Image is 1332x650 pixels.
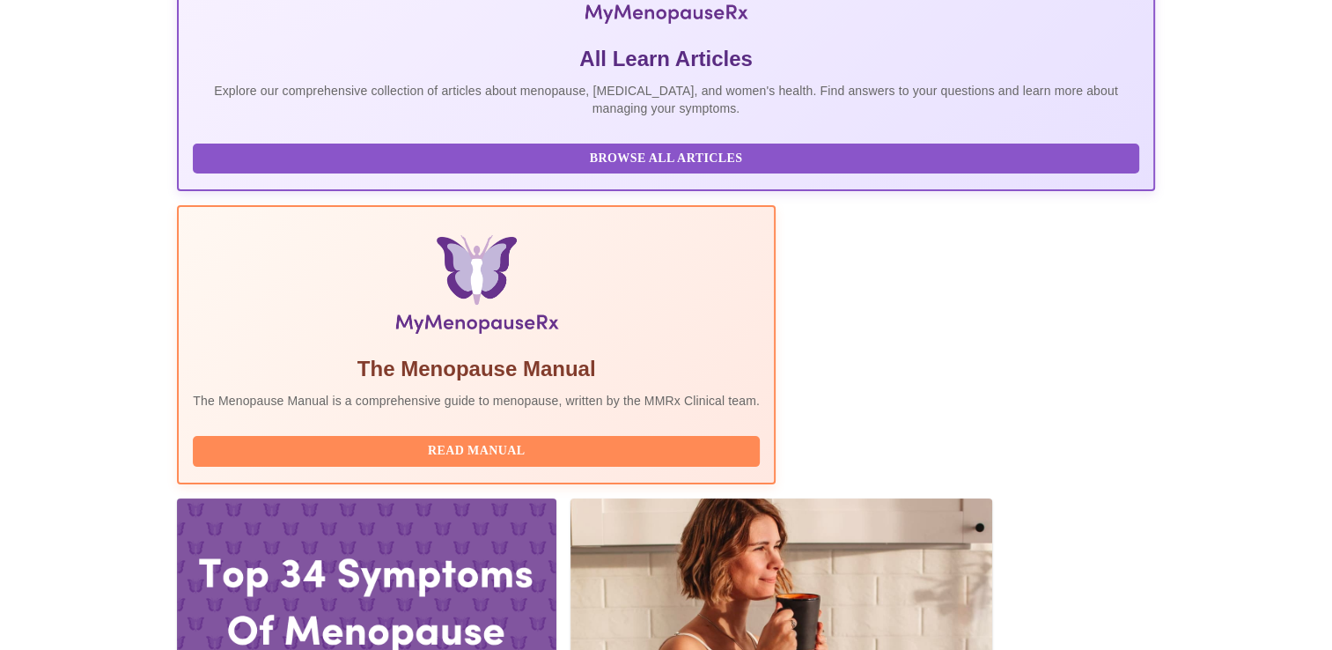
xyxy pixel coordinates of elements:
[210,148,1121,170] span: Browse All Articles
[193,144,1138,174] button: Browse All Articles
[193,392,760,410] p: The Menopause Manual is a comprehensive guide to menopause, written by the MMRx Clinical team.
[193,45,1138,73] h5: All Learn Articles
[193,355,760,383] h5: The Menopause Manual
[193,150,1143,165] a: Browse All Articles
[193,82,1138,117] p: Explore our comprehensive collection of articles about menopause, [MEDICAL_DATA], and women's hea...
[283,235,669,341] img: Menopause Manual
[193,442,764,457] a: Read Manual
[193,436,760,467] button: Read Manual
[210,440,742,462] span: Read Manual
